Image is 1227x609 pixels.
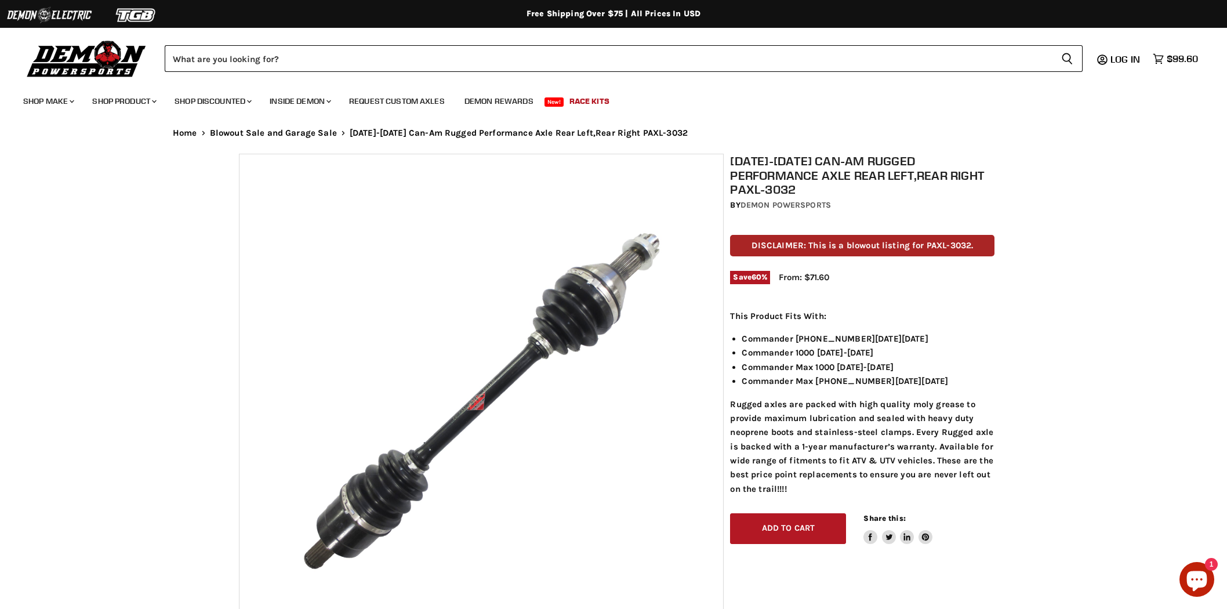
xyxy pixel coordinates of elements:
div: by [730,199,994,212]
span: Save % [730,271,770,284]
form: Product [165,45,1083,72]
div: Rugged axles are packed with high quality moly grease to provide maximum lubrication and sealed w... [730,309,994,496]
button: Search [1052,45,1083,72]
button: Add to cart [730,513,846,544]
aside: Share this: [863,513,932,544]
p: This Product Fits With: [730,309,994,323]
a: Shop Make [14,89,81,113]
a: Inside Demon [261,89,338,113]
li: Commander 1000 [DATE]-[DATE] [742,346,994,360]
span: $99.60 [1167,53,1198,64]
img: Demon Powersports [23,38,150,79]
span: 60 [752,273,761,281]
span: [DATE]-[DATE] Can-Am Rugged Performance Axle Rear Left,Rear Right PAXL-3032 [350,128,688,138]
li: Commander Max [PHONE_NUMBER][DATE][DATE] [742,374,994,388]
a: Shop Product [84,89,164,113]
a: $99.60 [1147,50,1204,67]
li: Commander Max 1000 [DATE]-[DATE] [742,360,994,374]
a: Request Custom Axles [340,89,453,113]
span: Log in [1110,53,1140,65]
a: Home [173,128,197,138]
span: Share this: [863,514,905,523]
div: Free Shipping Over $75 | All Prices In USD [150,9,1077,19]
nav: Breadcrumbs [150,128,1077,138]
img: TGB Logo 2 [93,4,180,26]
a: Demon Powersports [740,200,831,210]
h1: [DATE]-[DATE] Can-Am Rugged Performance Axle Rear Left,Rear Right PAXL-3032 [730,154,994,197]
li: Commander [PHONE_NUMBER][DATE][DATE] [742,332,994,346]
input: Search [165,45,1052,72]
a: Race Kits [561,89,618,113]
a: Log in [1105,54,1147,64]
img: Demon Electric Logo 2 [6,4,93,26]
a: Blowout Sale and Garage Sale [210,128,337,138]
ul: Main menu [14,85,1195,113]
span: From: $71.60 [779,272,829,282]
inbox-online-store-chat: Shopify online store chat [1176,562,1218,600]
span: Add to cart [762,523,815,533]
p: DISCLAIMER: This is a blowout listing for PAXL-3032. [730,235,994,256]
span: New! [544,97,564,107]
a: Demon Rewards [456,89,542,113]
a: Shop Discounted [166,89,259,113]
